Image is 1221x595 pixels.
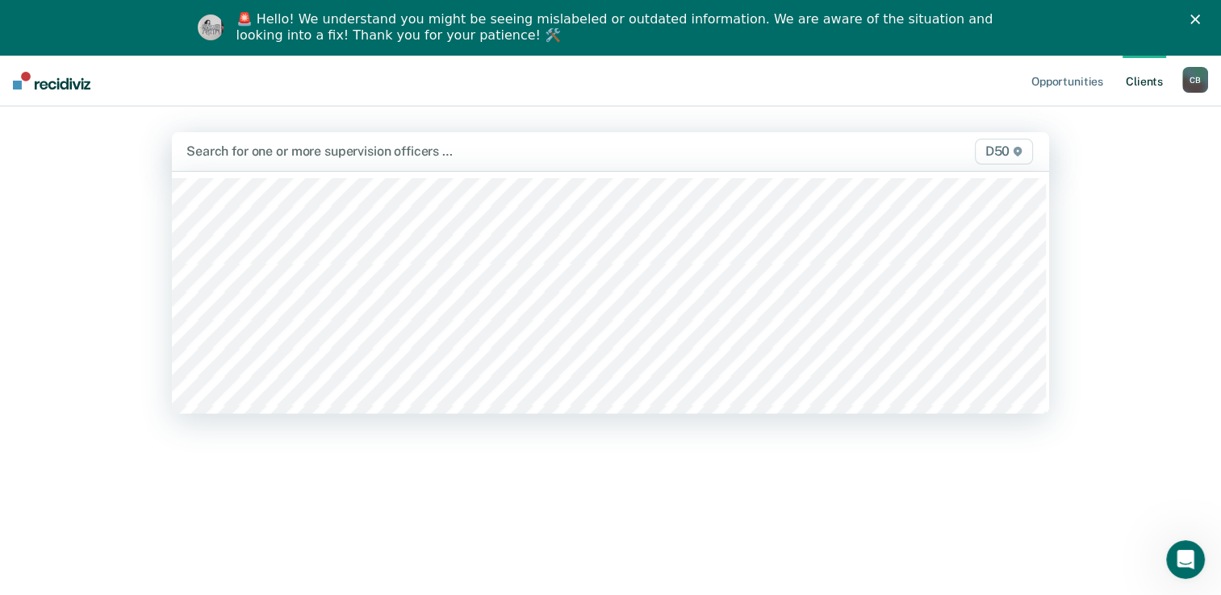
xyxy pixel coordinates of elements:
iframe: Intercom live chat [1166,540,1205,579]
img: Profile image for Kim [198,15,224,40]
div: C B [1182,67,1208,93]
div: 🚨 Hello! We understand you might be seeing mislabeled or outdated information. We are aware of th... [236,11,998,44]
a: Clients [1123,55,1166,106]
span: D50 [975,139,1033,164]
a: Opportunities [1028,55,1106,106]
button: CB [1182,67,1208,93]
img: Recidiviz [13,72,90,89]
div: Close [1190,15,1206,24]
